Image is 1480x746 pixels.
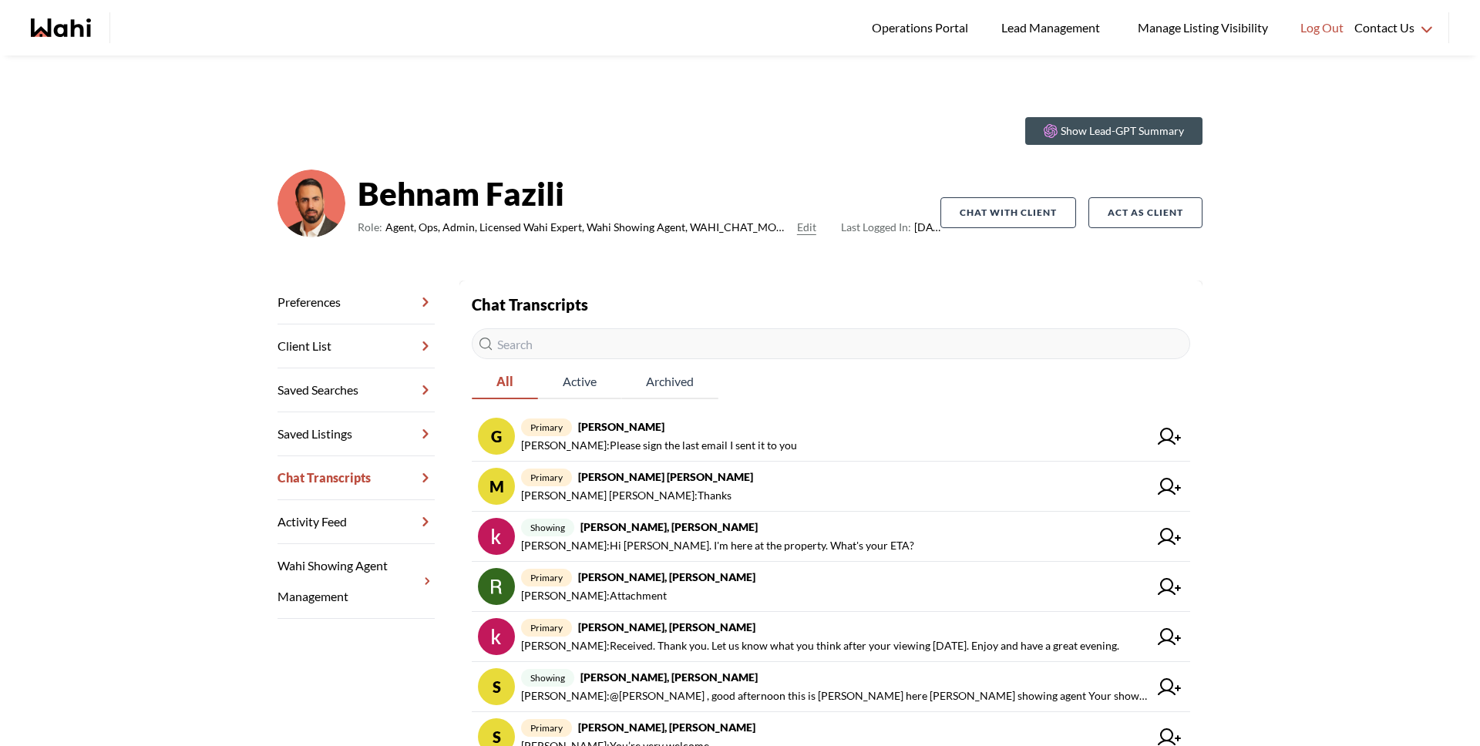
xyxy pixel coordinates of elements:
[521,469,572,486] span: primary
[578,570,755,583] strong: [PERSON_NAME], [PERSON_NAME]
[578,721,755,734] strong: [PERSON_NAME], [PERSON_NAME]
[1300,18,1344,38] span: Log Out
[478,668,515,705] div: S
[578,470,753,483] strong: [PERSON_NAME] [PERSON_NAME]
[621,365,718,398] span: Archived
[472,365,538,399] button: All
[385,218,791,237] span: Agent, Ops, Admin, Licensed Wahi Expert, Wahi Showing Agent, WAHI_CHAT_MODERATOR
[31,18,91,37] a: Wahi homepage
[358,218,382,237] span: Role:
[472,612,1190,662] a: primary[PERSON_NAME], [PERSON_NAME][PERSON_NAME]:Received. Thank you. Let us know what you think ...
[478,568,515,605] img: chat avatar
[521,486,732,505] span: [PERSON_NAME] [PERSON_NAME] : Thanks
[1088,197,1202,228] button: Act as Client
[277,170,345,237] img: cf9ae410c976398e.png
[277,456,435,500] a: Chat Transcripts
[521,569,572,586] span: primary
[472,662,1190,712] a: Sshowing[PERSON_NAME], [PERSON_NAME][PERSON_NAME]:@[PERSON_NAME] , good afternoon this is [PERSON...
[1001,18,1105,38] span: Lead Management
[472,562,1190,612] a: primary[PERSON_NAME], [PERSON_NAME][PERSON_NAME]:Attachment
[521,719,572,737] span: primary
[1133,18,1273,38] span: Manage Listing Visibility
[521,619,572,637] span: primary
[277,281,435,324] a: Preferences
[521,687,1149,705] span: [PERSON_NAME] : @[PERSON_NAME] , good afternoon this is [PERSON_NAME] here [PERSON_NAME] showing ...
[1061,123,1184,139] p: Show Lead-GPT Summary
[478,468,515,505] div: M
[472,365,538,398] span: All
[940,197,1076,228] button: Chat with client
[472,412,1190,462] a: Gprimary[PERSON_NAME][PERSON_NAME]:Please sign the last email I sent it to you
[841,218,940,237] span: [DATE]
[521,418,572,436] span: primary
[478,618,515,655] img: chat avatar
[277,544,435,619] a: Wahi Showing Agent Management
[521,536,914,555] span: [PERSON_NAME] : Hi [PERSON_NAME]. I'm here at the property. What's your ETA?
[277,412,435,456] a: Saved Listings
[538,365,621,399] button: Active
[841,220,911,234] span: Last Logged In:
[478,518,515,555] img: chat avatar
[358,170,940,217] strong: Behnam Fazili
[472,295,588,314] strong: Chat Transcripts
[538,365,621,398] span: Active
[277,368,435,412] a: Saved Searches
[521,669,574,687] span: showing
[797,218,816,237] button: Edit
[277,500,435,544] a: Activity Feed
[277,324,435,368] a: Client List
[621,365,718,399] button: Archived
[1025,117,1202,145] button: Show Lead-GPT Summary
[578,620,755,633] strong: [PERSON_NAME], [PERSON_NAME]
[578,420,664,433] strong: [PERSON_NAME]
[580,670,758,684] strong: [PERSON_NAME], [PERSON_NAME]
[521,637,1119,655] span: [PERSON_NAME] : Received. Thank you. Let us know what you think after your viewing [DATE]. Enjoy ...
[521,586,667,605] span: [PERSON_NAME] : Attachment
[472,512,1190,562] a: showing[PERSON_NAME], [PERSON_NAME][PERSON_NAME]:Hi [PERSON_NAME]. I'm here at the property. What...
[872,18,974,38] span: Operations Portal
[521,519,574,536] span: showing
[521,436,797,455] span: [PERSON_NAME] : Please sign the last email I sent it to you
[472,462,1190,512] a: Mprimary[PERSON_NAME] [PERSON_NAME][PERSON_NAME] [PERSON_NAME]:Thanks
[472,328,1190,359] input: Search
[580,520,758,533] strong: [PERSON_NAME], [PERSON_NAME]
[478,418,515,455] div: G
